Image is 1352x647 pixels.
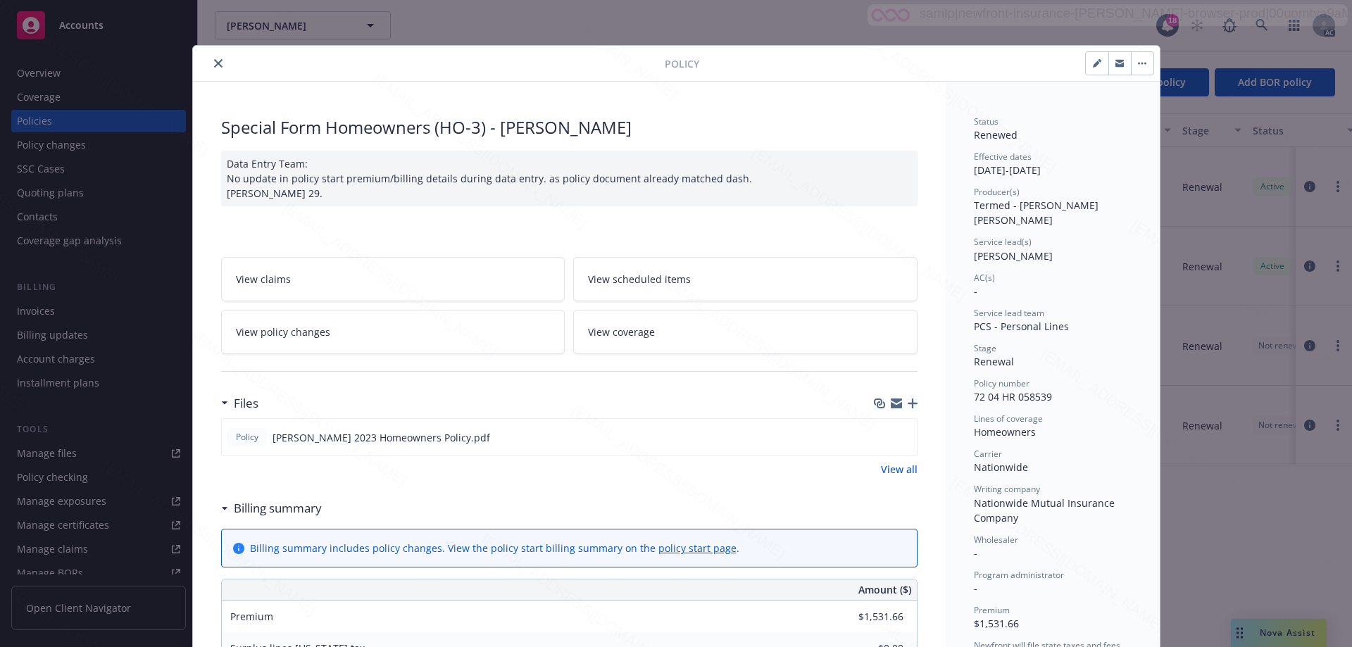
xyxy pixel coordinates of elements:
[974,546,977,560] span: -
[658,541,737,555] a: policy start page
[974,115,999,127] span: Status
[974,448,1002,460] span: Carrier
[221,310,565,354] a: View policy changes
[974,320,1069,333] span: PCS - Personal Lines
[230,610,273,623] span: Premium
[974,199,1101,227] span: Termed - [PERSON_NAME] [PERSON_NAME]
[974,483,1040,495] span: Writing company
[974,249,1053,263] span: [PERSON_NAME]
[974,604,1010,616] span: Premium
[820,606,912,627] input: 0.00
[974,355,1014,368] span: Renewal
[236,272,291,287] span: View claims
[221,151,918,206] div: Data Entry Team: No update in policy start premium/billing details during data entry. as policy d...
[974,128,1018,142] span: Renewed
[221,257,565,301] a: View claims
[974,151,1032,163] span: Effective dates
[974,496,1118,524] span: Nationwide Mutual Insurance Company
[665,56,699,71] span: Policy
[974,413,1043,425] span: Lines of coverage
[210,55,227,72] button: close
[221,394,258,413] div: Files
[573,257,918,301] a: View scheduled items
[974,236,1032,248] span: Service lead(s)
[974,425,1132,439] div: Homeowners
[234,499,322,517] h3: Billing summary
[974,582,977,595] span: -
[233,431,261,444] span: Policy
[573,310,918,354] a: View coverage
[221,499,322,517] div: Billing summary
[974,186,1020,198] span: Producer(s)
[221,115,918,139] div: Special Form Homeowners (HO-3) - [PERSON_NAME]
[974,307,1044,319] span: Service lead team
[273,430,490,445] span: [PERSON_NAME] 2023 Homeowners Policy.pdf
[876,430,887,445] button: download file
[858,582,911,597] span: Amount ($)
[974,569,1064,581] span: Program administrator
[974,151,1132,177] div: [DATE] - [DATE]
[588,325,655,339] span: View coverage
[236,325,330,339] span: View policy changes
[974,342,996,354] span: Stage
[974,534,1018,546] span: Wholesaler
[250,541,739,555] div: Billing summary includes policy changes. View the policy start billing summary on the .
[974,460,1028,474] span: Nationwide
[974,617,1019,630] span: $1,531.66
[974,377,1029,389] span: Policy number
[974,272,995,284] span: AC(s)
[588,272,691,287] span: View scheduled items
[899,430,911,445] button: preview file
[881,462,918,477] a: View all
[974,284,977,298] span: -
[974,390,1052,403] span: 72 04 HR 058539
[234,394,258,413] h3: Files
